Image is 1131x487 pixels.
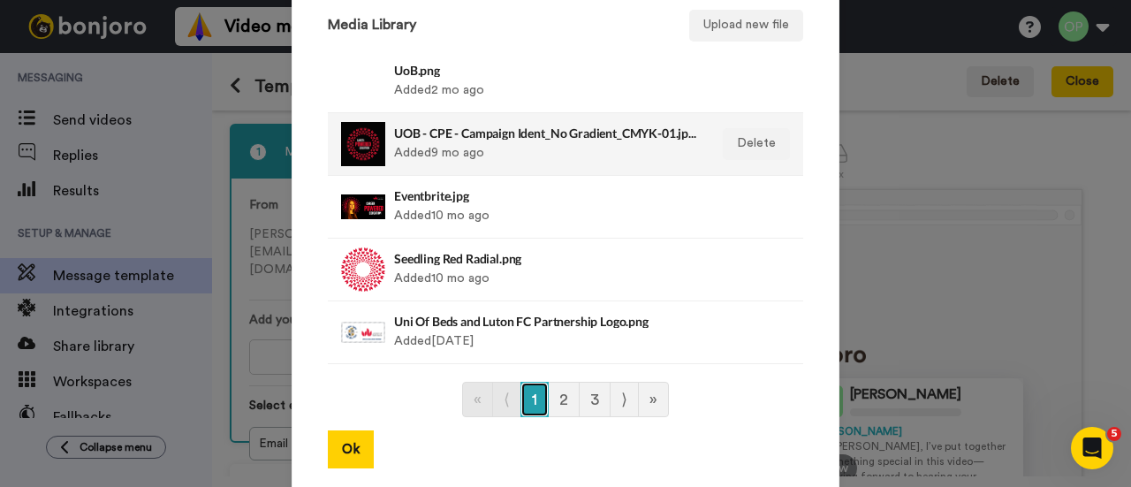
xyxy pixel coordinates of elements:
[548,382,580,417] a: Go to page number 2
[492,382,521,417] a: Go to previous page
[394,185,699,229] div: Added 10 mo ago
[394,126,699,140] h4: UOB - CPE - Campaign Ident_No Gradient_CMYK-01.jpeg
[394,189,699,202] h4: Eventbrite.jpg
[394,252,699,265] h4: Seedling Red Radial.png
[462,382,493,417] a: Go to first page
[394,64,699,77] h4: UoB.png
[1071,427,1113,469] iframe: Intercom live chat
[394,122,699,166] div: Added 9 mo ago
[394,310,699,354] div: Added [DATE]
[394,59,699,103] div: Added 2 mo ago
[328,430,374,468] button: Ok
[638,382,669,417] a: Go to last page
[689,10,803,42] button: Upload new file
[610,382,639,417] a: Go to next page
[723,128,790,160] button: Delete
[394,247,699,292] div: Added 10 mo ago
[1107,427,1121,441] span: 5
[520,382,549,417] a: Go to page number 1
[328,18,416,34] h3: Media Library
[394,315,699,328] h4: Uni Of Beds and Luton FC Partnership Logo.png
[579,382,611,417] a: Go to page number 3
